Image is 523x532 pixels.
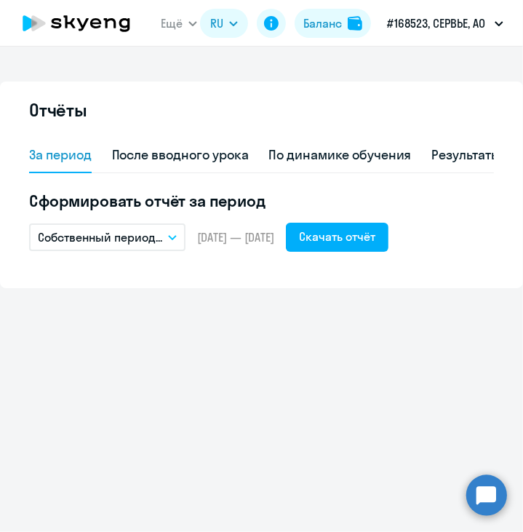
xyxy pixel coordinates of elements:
div: Баланс [303,15,342,31]
span: [DATE] — [DATE] [197,229,274,245]
h5: Сформировать отчёт за период [29,191,494,211]
button: Балансbalance [295,9,371,38]
button: Собственный период... [29,223,185,251]
div: После вводного урока [112,146,249,164]
button: #168523, СЕРВЬЕ, АО [380,6,511,41]
div: За период [29,146,92,164]
p: #168523, СЕРВЬЕ, АО [387,15,485,31]
button: RU [200,9,248,38]
div: По динамике обучения [269,146,412,164]
button: Ещё [161,9,197,38]
span: RU [210,15,223,31]
div: Скачать отчёт [299,229,375,245]
span: Ещё [161,15,183,31]
button: Скачать отчёт [286,223,388,252]
h2: Отчёты [29,99,87,121]
img: balance [348,16,362,31]
p: Собственный период... [38,229,162,245]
